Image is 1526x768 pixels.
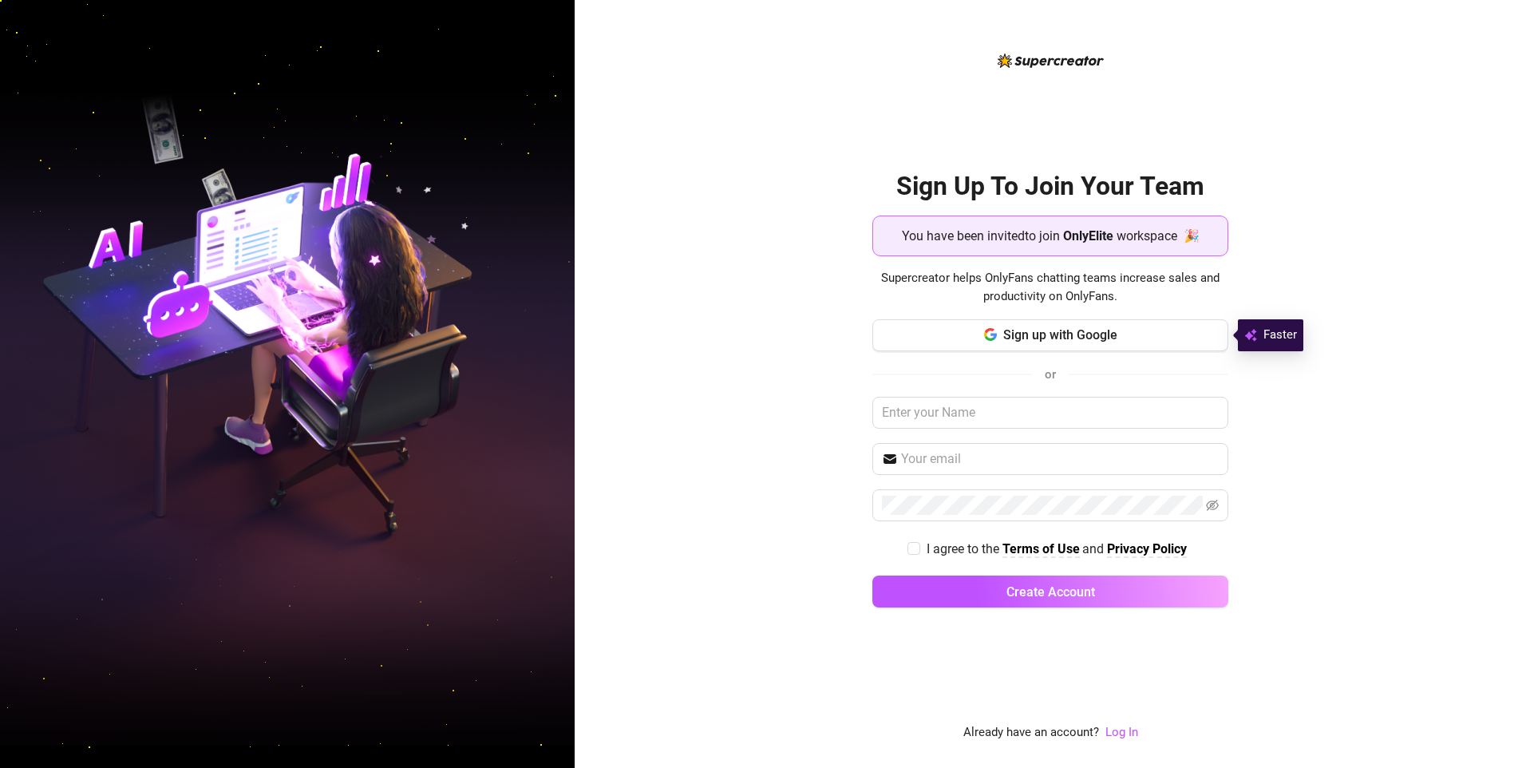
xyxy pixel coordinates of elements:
[902,226,1060,246] span: You have been invited to join
[872,397,1228,429] input: Enter your Name
[1006,584,1095,600] span: Create Account
[1105,723,1138,742] a: Log In
[1117,226,1200,246] span: workspace 🎉
[1063,228,1113,243] strong: OnlyElite
[1002,541,1080,556] strong: Terms of Use
[1107,541,1187,558] a: Privacy Policy
[872,269,1228,307] span: Supercreator helps OnlyFans chatting teams increase sales and productivity on OnlyFans.
[901,449,1219,469] input: Your email
[1045,367,1056,382] span: or
[872,319,1228,351] button: Sign up with Google
[1244,326,1257,345] img: svg%3e
[927,541,1002,556] span: I agree to the
[1206,499,1219,512] span: eye-invisible
[872,576,1228,608] button: Create Account
[963,723,1099,742] span: Already have an account?
[1263,326,1297,345] span: Faster
[872,170,1228,203] h2: Sign Up To Join Your Team
[1107,541,1187,556] strong: Privacy Policy
[998,53,1104,68] img: logo-BBDzfeDw.svg
[1003,327,1117,342] span: Sign up with Google
[1082,541,1107,556] span: and
[1002,541,1080,558] a: Terms of Use
[1105,725,1138,739] a: Log In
